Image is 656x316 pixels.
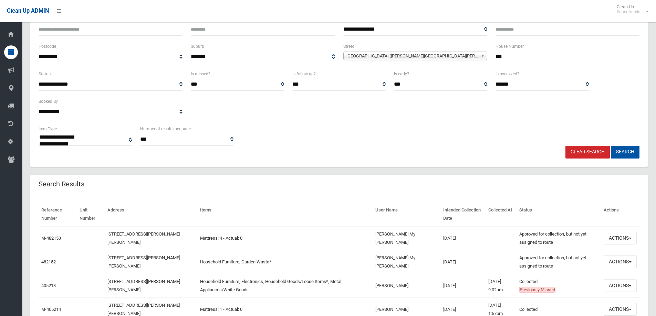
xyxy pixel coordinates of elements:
span: Previously Missed [519,287,555,293]
td: [PERSON_NAME] My [PERSON_NAME] [373,226,440,250]
button: Actions [604,255,637,268]
button: Search [611,146,639,159]
span: Clean Up ADMIN [7,8,49,14]
span: Clean Up [613,4,647,14]
th: Status [517,203,601,226]
button: Actions [604,232,637,244]
td: [DATE] 9:02am [486,274,517,297]
a: M-405214 [41,307,61,312]
th: Address [105,203,197,226]
td: Collected [517,274,601,297]
td: Mattress: 4 - Actual: 0 [197,226,373,250]
th: Reference Number [39,203,77,226]
label: Is follow up? [292,70,316,78]
th: Collected At [486,203,517,226]
th: User Name [373,203,440,226]
th: Intended Collection Date [440,203,486,226]
label: Is missed? [191,70,210,78]
td: [DATE] [440,226,486,250]
header: Search Results [30,177,93,191]
a: M-482153 [41,236,61,241]
td: Approved for collection, but not yet assigned to route [517,226,601,250]
label: Is oversized? [496,70,519,78]
label: Is early? [394,70,409,78]
th: Unit Number [77,203,105,226]
td: [DATE] [440,274,486,297]
span: [GEOGRAPHIC_DATA] ([PERSON_NAME][GEOGRAPHIC_DATA][PERSON_NAME]) [346,52,478,60]
button: Actions [604,303,637,316]
label: Booked By [39,98,58,105]
label: Postcode [39,43,56,50]
button: Actions [604,279,637,292]
small: Super Admin [617,9,641,14]
label: Status [39,70,51,78]
label: House Number [496,43,524,50]
td: [PERSON_NAME] My [PERSON_NAME] [373,250,440,274]
td: Household Furniture, Garden Waste* [197,250,373,274]
a: [STREET_ADDRESS][PERSON_NAME][PERSON_NAME] [107,255,180,269]
td: [DATE] [440,250,486,274]
a: Clear Search [565,146,610,159]
td: Approved for collection, but not yet assigned to route [517,250,601,274]
a: [STREET_ADDRESS][PERSON_NAME][PERSON_NAME] [107,279,180,292]
label: Item Type [39,125,57,133]
a: 405213 [41,283,56,288]
a: [STREET_ADDRESS][PERSON_NAME][PERSON_NAME] [107,231,180,245]
td: Household Furniture, Electronics, Household Goods/Loose Items*, Metal Appliances/White Goods [197,274,373,297]
td: [PERSON_NAME] [373,274,440,297]
a: [STREET_ADDRESS][PERSON_NAME][PERSON_NAME] [107,303,180,316]
th: Actions [601,203,639,226]
label: Suburb [191,43,204,50]
th: Items [197,203,373,226]
label: Street [343,43,354,50]
a: 482152 [41,259,56,264]
label: Number of results per page [140,125,191,133]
